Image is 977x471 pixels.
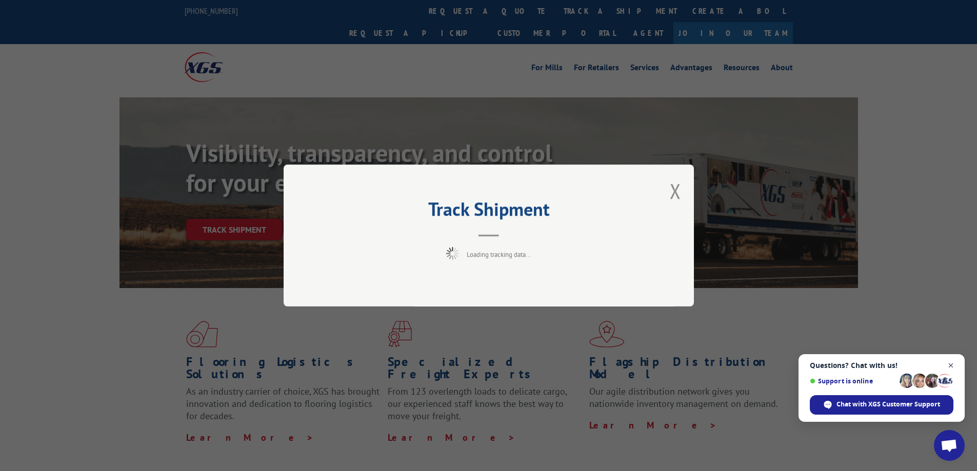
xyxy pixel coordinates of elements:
img: xgs-loading [446,247,459,260]
span: Support is online [810,377,896,385]
span: Close chat [945,359,958,372]
div: Chat with XGS Customer Support [810,395,953,415]
div: Open chat [934,430,965,461]
span: Loading tracking data... [467,250,531,259]
span: Questions? Chat with us! [810,361,953,370]
span: Chat with XGS Customer Support [836,400,940,409]
button: Close modal [670,177,681,204]
h2: Track Shipment [335,202,643,221]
